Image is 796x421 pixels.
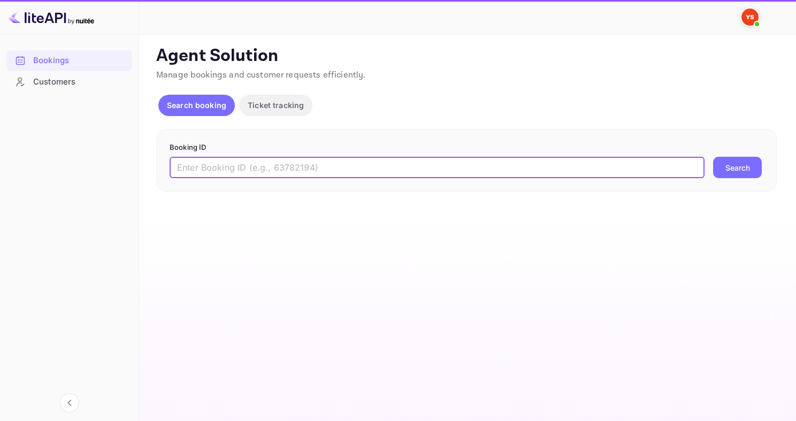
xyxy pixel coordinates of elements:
p: Ticket tracking [248,99,304,111]
div: Bookings [6,50,132,71]
span: Manage bookings and customer requests efficiently. [156,70,366,81]
img: Yandex Support [741,9,759,26]
div: Customers [6,72,132,93]
img: LiteAPI logo [9,9,94,26]
input: Enter Booking ID (e.g., 63782194) [170,157,705,178]
button: Search [713,157,762,178]
p: Booking ID [170,142,763,153]
div: Customers [33,76,127,88]
p: Agent Solution [156,45,777,67]
a: Customers [6,72,132,91]
div: Bookings [33,55,127,67]
button: Collapse navigation [60,393,79,412]
a: Bookings [6,50,132,70]
p: Search booking [167,99,226,111]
